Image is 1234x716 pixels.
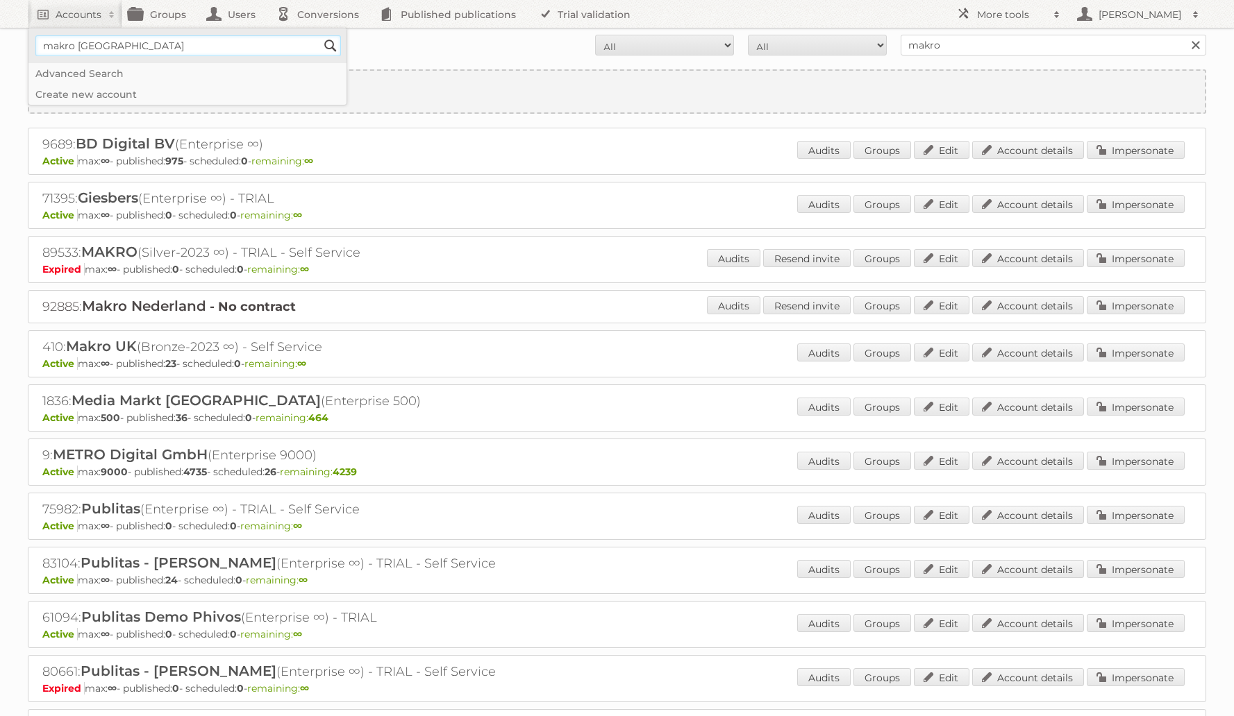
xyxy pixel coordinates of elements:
strong: ∞ [101,520,110,532]
a: Impersonate [1087,452,1185,470]
strong: 4735 [183,466,207,478]
p: max: - published: - scheduled: - [42,466,1192,478]
a: Groups [853,506,911,524]
p: max: - published: - scheduled: - [42,574,1192,586]
span: MAKRO [81,244,137,260]
h2: 410: (Bronze-2023 ∞) - Self Service [42,338,528,356]
strong: 0 [235,574,242,586]
span: Active [42,411,78,424]
a: Edit [914,343,969,361]
strong: 464 [308,411,328,424]
a: Create new account [29,71,1205,112]
a: Groups [853,249,911,267]
a: Audits [797,668,851,686]
a: Impersonate [1087,343,1185,361]
p: max: - published: - scheduled: - [42,682,1192,694]
strong: 0 [165,520,172,532]
span: remaining: [247,682,309,694]
strong: 0 [172,682,179,694]
a: Account details [972,343,1084,361]
strong: ∞ [300,263,309,275]
strong: ∞ [108,682,117,694]
span: remaining: [280,466,357,478]
a: Resend invite [763,296,851,314]
span: BD Digital BV [76,135,175,152]
h2: 71395: (Enterprise ∞) - TRIAL [42,189,528,207]
a: Account details [972,614,1084,632]
a: Account details [972,506,1084,524]
strong: 0 [234,357,241,370]
p: max: - published: - scheduled: - [42,209,1192,221]
a: Edit [914,141,969,159]
span: Expired [42,263,85,275]
a: Impersonate [1087,560,1185,578]
span: remaining: [247,263,309,275]
span: Active [42,574,78,586]
a: Audits [797,398,851,416]
a: Impersonate [1087,141,1185,159]
a: Impersonate [1087,614,1185,632]
a: Groups [853,398,911,416]
strong: ∞ [101,628,110,640]
a: Impersonate [1087,668,1185,686]
a: Audits [797,452,851,470]
p: max: - published: - scheduled: - [42,263,1192,275]
span: remaining: [251,155,313,167]
span: Makro Nederland [82,298,206,314]
span: Publitas [81,500,140,517]
a: Edit [914,668,969,686]
a: Edit [914,249,969,267]
input: Search [320,35,341,56]
a: Edit [914,398,969,416]
a: Account details [972,398,1084,416]
span: Giesbers [78,189,138,206]
strong: 0 [237,682,244,694]
strong: 4239 [333,466,357,478]
a: Account details [972,195,1084,213]
h2: 89533: (Silver-2023 ∞) - TRIAL - Self Service [42,244,528,262]
strong: ∞ [297,357,306,370]
a: Groups [853,195,911,213]
h2: Accounts [56,8,101,22]
a: Impersonate [1087,249,1185,267]
p: max: - published: - scheduled: - [42,411,1192,424]
a: Audits [797,560,851,578]
a: Impersonate [1087,195,1185,213]
a: Edit [914,560,969,578]
h2: 83104: (Enterprise ∞) - TRIAL - Self Service [42,554,528,572]
strong: ∞ [293,628,302,640]
h2: 1836: (Enterprise 500) [42,392,528,410]
strong: 0 [241,155,248,167]
h2: [PERSON_NAME] [1095,8,1185,22]
strong: 0 [172,263,179,275]
span: remaining: [240,628,302,640]
h2: 75982: (Enterprise ∞) - TRIAL - Self Service [42,500,528,518]
span: remaining: [246,574,308,586]
strong: 0 [230,209,237,221]
strong: 0 [237,263,244,275]
a: Audits [707,249,760,267]
span: Active [42,209,78,221]
a: Account details [972,668,1084,686]
strong: 26 [265,466,276,478]
span: Active [42,155,78,167]
span: Active [42,628,78,640]
span: remaining: [256,411,328,424]
span: METRO Digital GmbH [53,446,208,463]
strong: ∞ [101,155,110,167]
span: Publitas Demo Phivos [81,608,241,625]
strong: 24 [165,574,178,586]
a: Edit [914,195,969,213]
span: Active [42,520,78,532]
span: Active [42,466,78,478]
a: Audits [797,614,851,632]
a: Audits [797,506,851,524]
span: Makro UK [66,338,137,355]
a: Impersonate [1087,398,1185,416]
span: remaining: [240,520,302,532]
h2: 80661: (Enterprise ∞) - TRIAL - Self Service [42,663,528,681]
strong: 0 [165,628,172,640]
a: Edit [914,506,969,524]
strong: ∞ [293,520,302,532]
a: Account details [972,249,1084,267]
